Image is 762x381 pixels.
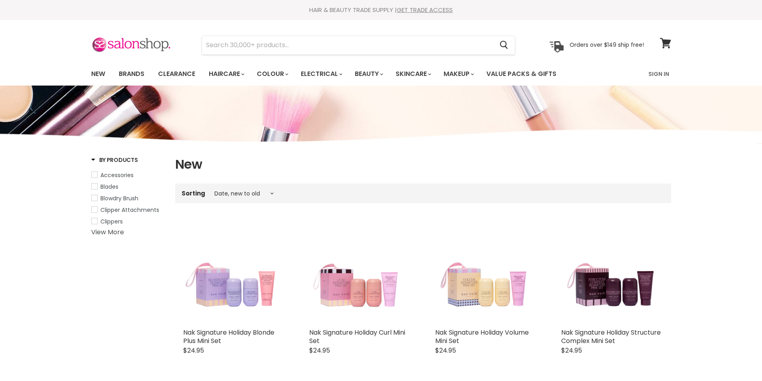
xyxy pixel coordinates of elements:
[644,66,674,82] a: Sign In
[100,171,134,179] span: Accessories
[91,182,165,191] a: Blades
[85,62,603,86] ul: Main menu
[81,6,681,14] div: HAIR & BEAUTY TRADE SUPPLY |
[175,156,671,173] h1: New
[295,66,347,82] a: Electrical
[390,66,436,82] a: Skincare
[100,194,138,202] span: Blowdry Brush
[183,222,285,324] img: Nak Signature Holiday Blonde Plus Mini Set
[349,66,388,82] a: Beauty
[85,66,111,82] a: New
[251,66,293,82] a: Colour
[561,346,582,355] span: $24.95
[202,36,515,55] form: Product
[182,190,205,197] label: Sorting
[438,66,479,82] a: Makeup
[91,194,165,203] a: Blowdry Brush
[202,36,494,54] input: Search
[309,328,405,345] a: Nak Signature Holiday Curl Mini Set
[100,183,118,191] span: Blades
[480,66,562,82] a: Value Packs & Gifts
[152,66,201,82] a: Clearance
[435,222,537,324] img: Nak Signature Holiday Volume Mini Set
[435,328,529,345] a: Nak Signature Holiday Volume Mini Set
[570,41,644,48] p: Orders over $149 ship free!
[494,36,515,54] button: Search
[91,205,165,214] a: Clipper Attachments
[397,6,453,14] a: GET TRADE ACCESS
[183,346,204,355] span: $24.95
[91,171,165,180] a: Accessories
[183,328,274,345] a: Nak Signature Holiday Blonde Plus Mini Set
[100,206,159,214] span: Clipper Attachments
[91,217,165,226] a: Clippers
[113,66,150,82] a: Brands
[91,156,138,164] h3: By Products
[100,217,123,225] span: Clippers
[91,227,124,237] a: View More
[203,66,249,82] a: Haircare
[81,62,681,86] nav: Main
[435,346,456,355] span: $24.95
[309,346,330,355] span: $24.95
[309,222,411,324] img: Nak Signature Holiday Curl Mini Set
[561,328,661,345] a: Nak Signature Holiday Structure Complex Mini Set
[561,222,663,324] img: Nak Signature Holiday Structure Complex Mini Set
